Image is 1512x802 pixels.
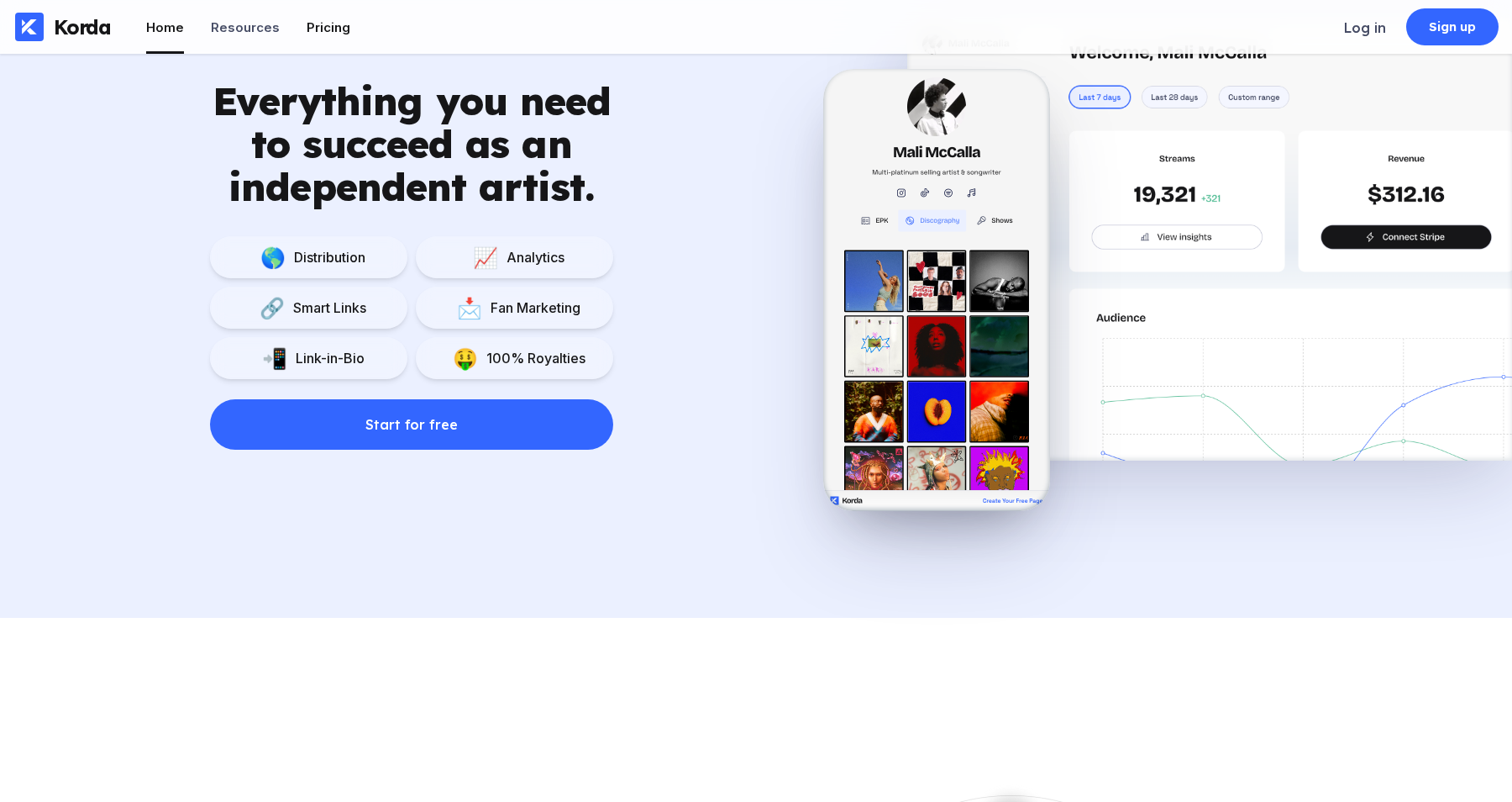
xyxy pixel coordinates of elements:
a: Start for free [210,379,613,450]
div: Everything you need to succeed as an independent artist. [210,80,613,208]
div: Analytics [498,249,564,266]
div: 100% Royalties [478,350,585,367]
div: Log in [1344,19,1386,36]
div: Home [146,19,184,35]
div: Link-in-Bio [287,350,365,367]
div: 🤑 [444,346,478,371]
div: Pricing [307,19,350,35]
div: Distribution [286,249,365,266]
div: Sign up [1429,18,1477,35]
div: 📲 [254,346,287,371]
div: Smart Links [285,299,366,316]
button: Start for free [210,399,613,450]
div: Resources [211,19,280,35]
div: Start for free [365,416,458,433]
div: 🌎 [252,245,286,270]
div: 📈 [465,245,498,270]
a: Sign up [1406,8,1499,45]
div: Fan Marketing [482,299,580,316]
div: 🔗 [251,296,285,320]
div: 📩 [449,296,482,320]
div: Korda [54,14,111,40]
